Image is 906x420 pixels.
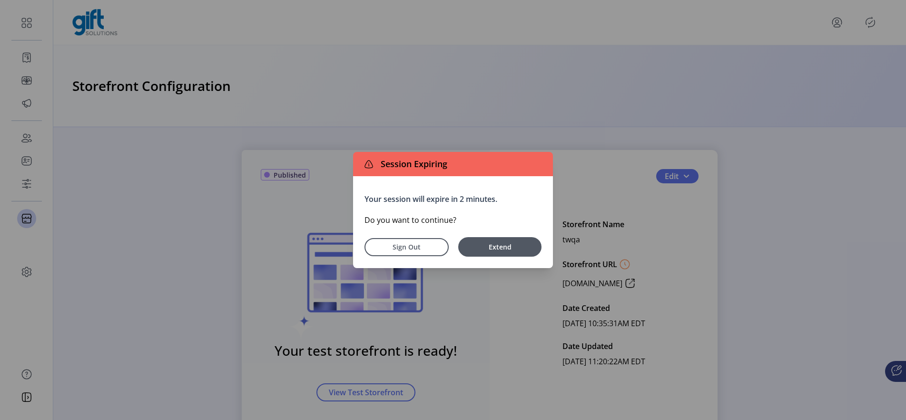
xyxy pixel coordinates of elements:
p: Your session will expire in 2 minutes. [364,193,542,205]
button: Sign Out [364,238,449,256]
span: Session Expiring [377,158,447,170]
p: Do you want to continue? [364,214,542,226]
span: Sign Out [377,242,436,252]
button: Extend [458,237,542,257]
span: Extend [463,242,537,252]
